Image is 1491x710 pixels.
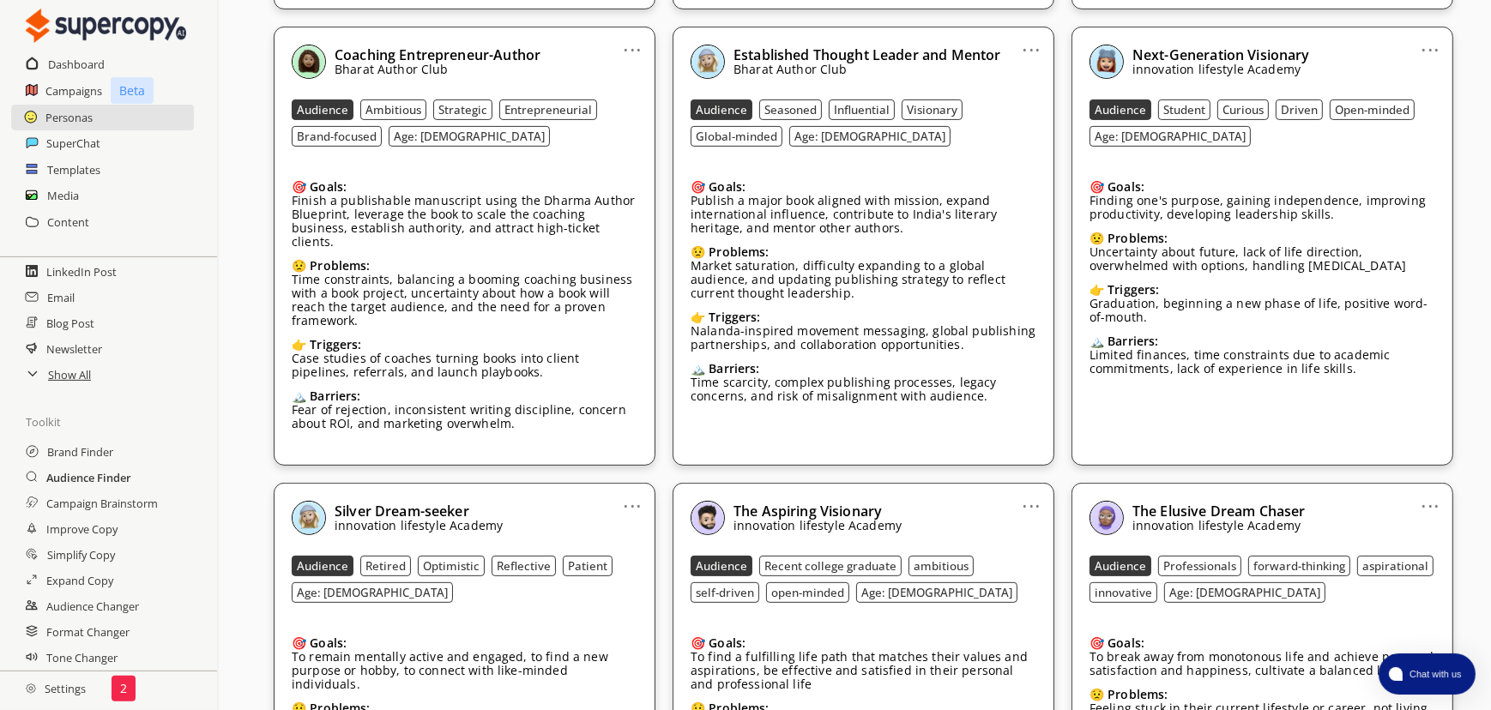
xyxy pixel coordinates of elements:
[1164,582,1325,603] button: Age: [DEMOGRAPHIC_DATA]
[1090,245,1435,273] p: Uncertainty about future, lack of life direction, overwhelmed with options, handling [MEDICAL_DATA]
[46,465,131,490] a: Audience Finder
[1163,558,1236,574] b: Professionals
[292,352,637,379] p: Case studies of coaches turning books into client pipelines, referrals, and launch playbooks.
[733,502,882,520] b: The Aspiring Visionary
[292,99,353,120] button: Audience
[709,360,759,376] b: Barriers:
[335,63,540,76] p: Bharat Author Club
[1222,102,1264,117] b: Curious
[46,568,113,593] h2: Expand Copy
[733,519,902,532] p: innovation lifestyle Academy
[46,259,117,285] a: LinkedIn Post
[46,130,100,156] a: SuperChat
[1217,99,1269,120] button: Curious
[47,209,89,235] a: Content
[1095,129,1246,144] b: Age: [DEMOGRAPHIC_DATA]
[1108,178,1144,195] b: Goals:
[1422,36,1440,50] a: ...
[48,362,91,388] a: Show All
[26,683,36,694] img: Close
[691,582,759,603] button: self-driven
[47,157,100,183] a: Templates
[1095,585,1152,600] b: innovative
[1090,501,1124,535] img: Close
[48,51,105,77] a: Dashboard
[829,99,895,120] button: Influential
[1023,36,1041,50] a: ...
[1403,667,1465,681] span: Chat with us
[292,45,326,79] img: Close
[691,324,1036,352] p: Nalanda-inspired movement messaging, global publishing partnerships, and collaboration opportunit...
[297,558,348,574] b: Audience
[292,636,637,650] div: 🎯
[1108,686,1168,702] b: Problems:
[1357,556,1434,576] button: aspirational
[46,516,118,542] a: Improve Copy
[47,439,113,465] a: Brand Finder
[1090,180,1435,194] div: 🎯
[691,636,1036,650] div: 🎯
[292,126,382,147] button: Brand-focused
[394,129,545,144] b: Age: [DEMOGRAPHIC_DATA]
[771,585,844,600] b: open-minded
[709,635,745,651] b: Goals:
[423,558,480,574] b: Optimistic
[764,558,896,574] b: Recent college graduate
[297,102,348,117] b: Audience
[1108,635,1144,651] b: Goals:
[45,105,93,130] h2: Personas
[433,99,492,120] button: Strategic
[46,490,158,516] a: Campaign Brainstorm
[691,259,1036,300] p: Market saturation, difficulty expanding to a global audience, and updating publishing strategy to...
[709,244,769,260] b: Problems:
[624,492,642,506] a: ...
[45,78,102,104] a: Campaigns
[292,180,637,194] div: 🎯
[1132,63,1310,76] p: innovation lifestyle Academy
[1090,334,1435,348] div: 🏔️
[46,645,118,671] a: Tone Changer
[360,99,426,120] button: Ambitious
[46,619,130,645] a: Format Changer
[438,102,487,117] b: Strategic
[1335,102,1410,117] b: Open-minded
[733,45,1001,64] b: Established Thought Leader and Mentor
[1158,556,1241,576] button: Professionals
[310,178,347,195] b: Goals:
[1090,636,1435,650] div: 🎯
[120,682,127,695] p: 2
[789,126,951,147] button: Age: [DEMOGRAPHIC_DATA]
[292,194,637,249] p: Finish a publishable manuscript using the Dharma Author Blueprint, leverage the book to scale the...
[766,582,849,603] button: open-minded
[111,77,154,104] p: Beta
[1362,558,1428,574] b: aspirational
[1248,556,1350,576] button: forward-thinking
[310,635,347,651] b: Goals:
[1330,99,1415,120] button: Open-minded
[691,194,1036,235] p: Publish a major book aligned with mission, expand international influence, contribute to India's ...
[47,542,115,568] h2: Simplify Copy
[794,129,945,144] b: Age: [DEMOGRAPHIC_DATA]
[297,585,448,600] b: Age: [DEMOGRAPHIC_DATA]
[46,310,94,336] a: Blog Post
[46,336,102,362] a: Newsletter
[691,501,725,535] img: Close
[292,556,353,576] button: Audience
[292,403,637,430] p: Fear of rejection, inconsistent writing discipline, concern about ROI, and marketing overwhelm.
[504,102,592,117] b: Entrepreneurial
[914,558,969,574] b: ambitious
[1108,230,1168,246] b: Problems:
[691,650,1036,691] p: To find a fulfilling life path that matches their values and aspirations, be effective and satisf...
[335,502,469,520] b: Silver Dream-seeker
[691,376,1036,403] p: Time scarcity, complex publishing processes, legacy concerns, and risk of misalignment with audie...
[1422,492,1440,506] a: ...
